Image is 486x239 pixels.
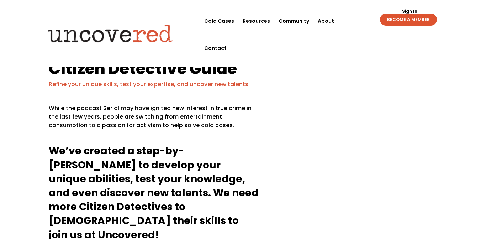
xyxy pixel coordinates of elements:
p: While the podcast Serial may have ignited new interest in true crime in the last few years, peopl... [49,104,260,135]
a: Cold Cases [204,7,234,35]
img: Uncovered logo [42,20,179,47]
a: BECOME A MEMBER [380,14,437,26]
h1: Citizen Detective Guide [49,61,438,80]
a: About [318,7,334,35]
a: Community [279,7,309,35]
a: Sign In [398,9,421,14]
a: Contact [204,35,227,62]
a: Resources [243,7,270,35]
p: Refine your unique skills, test your expertise, and uncover new talents. [49,80,438,89]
